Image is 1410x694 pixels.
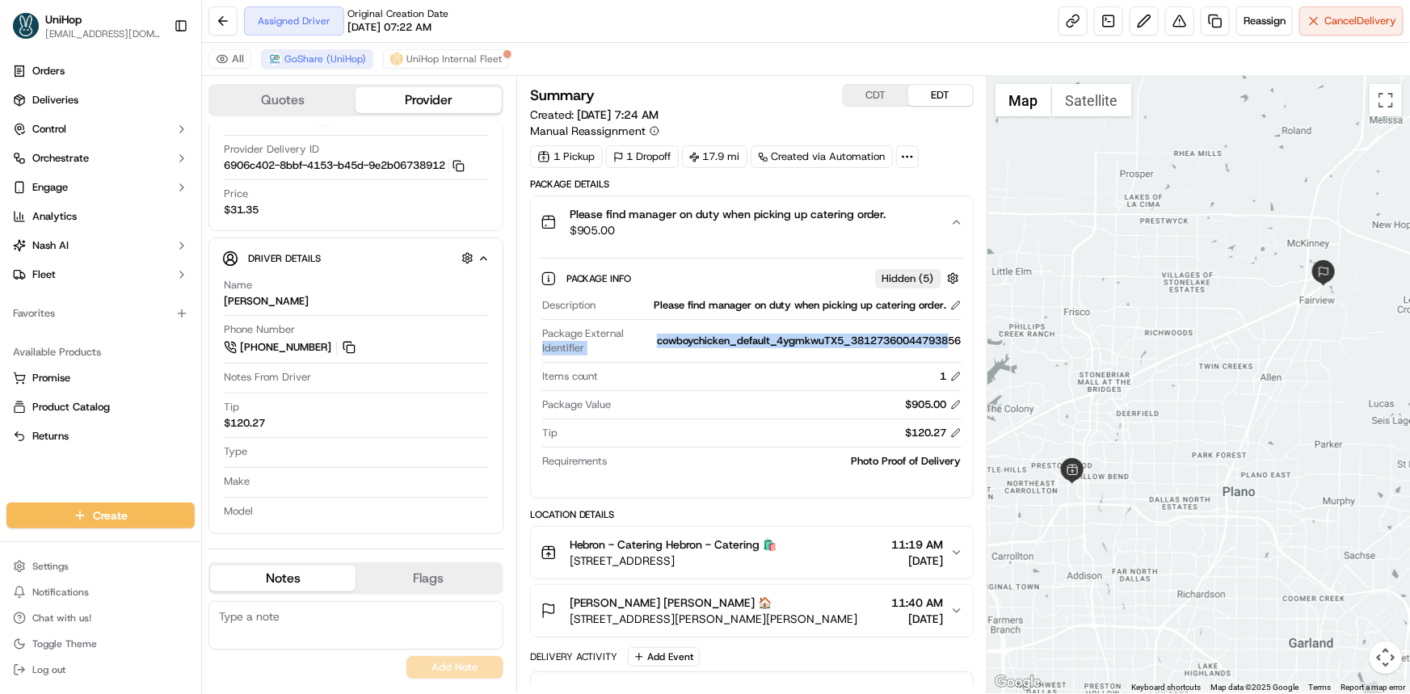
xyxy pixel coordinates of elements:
a: Terms (opens in new tab) [1308,683,1331,692]
div: Created via Automation [751,145,893,168]
button: Orchestrate [6,145,195,171]
span: Phone Number [224,322,295,337]
button: 6906c402-8bbf-4153-b45d-9e2b06738912 [224,158,465,173]
span: Notifications [32,586,89,599]
span: [DATE] [892,611,944,627]
span: 11:19 AM [892,536,944,553]
div: $120.27 [224,416,265,431]
span: Items count [542,369,599,384]
span: Orchestrate [32,151,89,166]
button: Keyboard shortcuts [1131,682,1201,693]
button: CDT [844,85,908,106]
span: $905.00 [570,222,886,238]
img: UniHop [13,13,39,39]
span: [DATE] [892,553,944,569]
span: [DATE] 07:22 AM [347,20,431,35]
span: Name [224,278,252,292]
button: Chat with us! [6,607,195,629]
button: EDT [908,85,973,106]
span: [STREET_ADDRESS] [570,553,777,569]
button: Notes [210,566,356,591]
button: CancelDelivery [1299,6,1404,36]
button: Promise [6,365,195,391]
a: Orders [6,58,195,84]
button: Control [6,116,195,142]
span: Hebron - Catering Hebron - Catering 🛍️ [570,536,777,553]
a: Open this area in Google Maps (opens a new window) [991,672,1045,693]
span: Package Value [542,397,612,412]
div: Available Products [6,339,195,365]
span: Tip [542,426,558,440]
button: Show satellite imagery [1052,84,1132,116]
span: Create [93,507,128,524]
span: [STREET_ADDRESS][PERSON_NAME][PERSON_NAME] [570,611,858,627]
span: Fleet [32,267,56,282]
a: Report a map error [1341,683,1405,692]
span: [DATE] 7:24 AM [577,107,659,122]
span: Cancel Delivery [1324,14,1396,28]
a: [PHONE_NUMBER] [224,339,358,356]
button: UniHopUniHop[EMAIL_ADDRESS][DOMAIN_NAME] [6,6,167,45]
span: [EMAIL_ADDRESS][DOMAIN_NAME] [45,27,161,40]
button: [PERSON_NAME] [PERSON_NAME] 🏠[STREET_ADDRESS][PERSON_NAME][PERSON_NAME]11:40 AM[DATE] [531,585,973,637]
span: Package External Identifier [542,326,650,355]
img: unihop_logo.png [390,53,403,65]
span: Returns [32,429,69,444]
a: Promise [13,371,188,385]
button: Product Catalog [6,394,195,420]
button: Add Event [628,647,700,667]
button: Toggle fullscreen view [1370,84,1402,116]
div: Favorites [6,301,195,326]
span: 11:40 AM [892,595,944,611]
span: Manual Reassignment [530,123,646,139]
span: Requirements [542,454,608,469]
div: $905.00 [906,397,962,412]
button: Please find manager on duty when picking up catering order.$905.00 [531,196,973,248]
span: Deliveries [32,93,78,107]
a: Deliveries [6,87,195,113]
span: GoShare (UniHop) [284,53,366,65]
span: Chat with us! [32,612,91,625]
button: Log out [6,658,195,681]
button: Driver Details [222,245,490,271]
button: Fleet [6,262,195,288]
button: Flags [356,566,501,591]
span: Tip [224,400,239,414]
div: [PERSON_NAME] [224,294,309,309]
div: Package Details [530,178,974,191]
h3: Summary [530,88,596,103]
span: UniHop [45,11,82,27]
span: Created: [530,107,659,123]
span: Please find manager on duty when picking up catering order. [570,206,886,222]
button: Quotes [210,87,356,113]
span: Original Creation Date [347,7,448,20]
span: Nash AI [32,238,69,253]
div: Please find manager on duty when picking up catering order.$905.00 [531,248,973,498]
button: Map camera controls [1370,641,1402,674]
a: Product Catalog [13,400,188,414]
div: 17.9 mi [682,145,747,168]
button: Nash AI [6,233,195,259]
span: Product Catalog [32,400,110,414]
button: Reassign [1236,6,1293,36]
span: Settings [32,560,69,573]
span: Analytics [32,209,77,224]
span: Control [32,122,66,137]
button: Returns [6,423,195,449]
div: Location Details [530,508,974,521]
span: Engage [32,180,68,195]
div: 1 [941,369,962,384]
span: Package Info [566,272,635,285]
span: Price [224,187,248,201]
button: Create [6,503,195,528]
button: Show street map [995,84,1052,116]
button: Notifications [6,581,195,604]
span: $31.35 [224,203,259,217]
a: Returns [13,429,188,444]
span: Driver Details [248,252,321,265]
span: [PERSON_NAME] [PERSON_NAME] 🏠 [570,595,772,611]
span: Log out [32,663,65,676]
span: Orders [32,64,65,78]
button: Engage [6,175,195,200]
button: Provider [356,87,501,113]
